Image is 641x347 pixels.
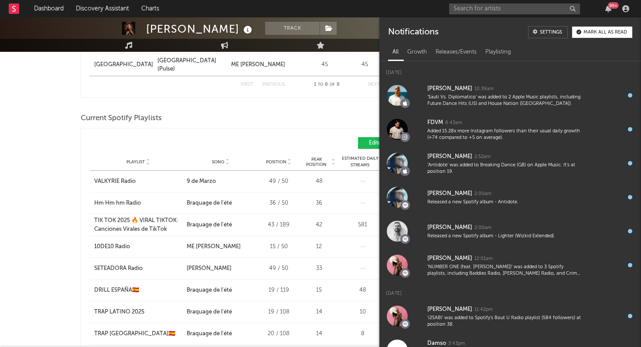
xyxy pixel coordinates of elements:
[379,248,641,282] a: [PERSON_NAME]12:01am'NUMBER ONE (feat. [PERSON_NAME])' was added to 3 Spotify playlists, includin...
[427,253,472,264] div: [PERSON_NAME]
[262,82,285,87] button: Previous
[388,45,403,60] div: All
[388,26,438,38] div: Notifications
[259,199,298,208] div: 36 / 50
[474,225,491,231] div: 2:00am
[94,199,141,208] div: Hm Hm hm Radio
[187,243,241,251] div: ME [PERSON_NAME]
[94,286,139,295] div: DRILL ESPAÑA🇪🇸
[449,3,580,14] input: Search for artists
[303,330,335,338] div: 14
[340,155,380,168] span: Estimated Daily Streams
[474,256,493,262] div: 12:01am
[403,45,431,60] div: Growth
[379,61,641,78] div: [DATE]
[94,216,182,233] a: TIK TOK 2025 🔥 VIRAL TIKTOK: Canciones Virales de TikTok
[303,199,335,208] div: 36
[187,199,232,208] div: Braquage de l'été
[146,22,254,36] div: [PERSON_NAME]
[379,282,641,299] div: [DATE]
[303,177,335,186] div: 48
[583,30,627,35] div: Mark all as read
[126,159,145,165] span: Playlist
[427,162,581,175] div: 'Antidote' was added to Breaking Dance (GB) on Apple Music. It's at position 19.
[187,330,232,338] div: Braquage de l'été
[572,27,632,38] button: Mark all as read
[340,330,385,338] div: 8
[259,330,298,338] div: 20 / 108
[81,113,162,124] span: Current Spotify Playlists
[379,214,641,248] a: [PERSON_NAME]2:00amReleased a new Spotify album - Lighter (Wizkid Extended).
[187,308,232,317] div: Braquage de l'été
[330,83,335,87] span: of
[431,45,481,60] div: Releases/Events
[94,199,182,208] a: Hm Hm hm Radio
[241,82,253,87] button: First
[608,2,619,9] div: 99 +
[94,243,182,251] a: 10DE10 Radio
[94,286,182,295] a: DRILL ESPAÑA🇪🇸
[259,264,298,273] div: 49 / 50
[94,61,153,69] a: [GEOGRAPHIC_DATA]
[427,189,472,199] div: [PERSON_NAME]
[379,180,641,214] a: [PERSON_NAME]2:00amReleased a new Spotify album - Antidote.
[427,315,581,328] div: 'i2SABI' was added to Spotify's Bout U Radio playlist (584 followers) at position 38.
[427,264,581,277] div: 'NUMBER ONE (feat. [PERSON_NAME])' was added to 3 Spotify playlists, including Baddies Radio, [PE...
[340,308,385,317] div: 10
[348,61,381,69] div: 45
[481,45,515,60] div: Playlisting
[94,308,182,317] a: TRAP LATINO 2025
[212,159,225,165] span: Song
[474,86,494,92] div: 10:39am
[305,61,344,69] div: 45
[364,141,404,146] span: Editorial ( 19 )
[427,128,581,141] div: Added 15.28x more Instagram followers than their usual daily growth (+74 compared to +5 on average).
[474,307,493,313] div: 11:42pm
[94,308,144,317] div: TRAP LATINO 2025
[94,330,182,338] a: TRAP [GEOGRAPHIC_DATA]🇪🇸
[427,152,472,162] div: [PERSON_NAME]
[427,199,581,206] div: Released a new Spotify album - Antidote.
[259,221,298,229] div: 43 / 189
[303,264,335,273] div: 33
[474,154,491,160] div: 2:52am
[259,177,298,186] div: 49 / 50
[303,80,351,90] div: 1 8 8
[448,340,465,347] div: 3:43pm
[266,159,286,165] span: Position
[379,112,641,146] a: FDVM8:43amAdded 15.28x more Instagram followers than their usual daily growth (+74 compared to +5...
[427,84,472,94] div: [PERSON_NAME]
[187,286,232,295] div: Braquage de l'été
[187,264,232,273] div: [PERSON_NAME]
[303,308,335,317] div: 14
[427,222,472,233] div: [PERSON_NAME]
[474,191,491,197] div: 2:00am
[259,308,298,317] div: 19 / 108
[231,61,300,69] a: ME [PERSON_NAME]
[265,22,320,35] button: Track
[379,299,641,333] a: [PERSON_NAME]11:42pm'i2SABI' was added to Spotify's Bout U Radio playlist (584 followers) at posi...
[318,83,323,87] span: to
[187,177,216,186] div: 9 de Marzo
[379,146,641,180] a: [PERSON_NAME]2:52am'Antidote' was added to Breaking Dance (GB) on Apple Music. It's at position 19.
[427,118,443,128] div: FDVM
[157,57,227,74] a: [GEOGRAPHIC_DATA] (Pulse)
[94,264,182,273] a: SETEADORA Radio
[540,30,562,35] div: Settings
[94,243,130,251] div: 10DE10 Radio
[340,286,385,295] div: 48
[427,304,472,315] div: [PERSON_NAME]
[303,243,335,251] div: 12
[94,177,182,186] a: VALKYRIE Radio
[259,286,298,295] div: 19 / 119
[187,221,232,229] div: Braquage de l'été
[303,157,330,167] span: Peak Position
[368,82,380,87] button: Next
[94,330,175,338] div: TRAP [GEOGRAPHIC_DATA]🇪🇸
[358,137,417,149] button: Editorial(19)
[427,233,581,239] div: Released a new Spotify album - Lighter (Wizkid Extended).
[445,120,462,126] div: 8:43am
